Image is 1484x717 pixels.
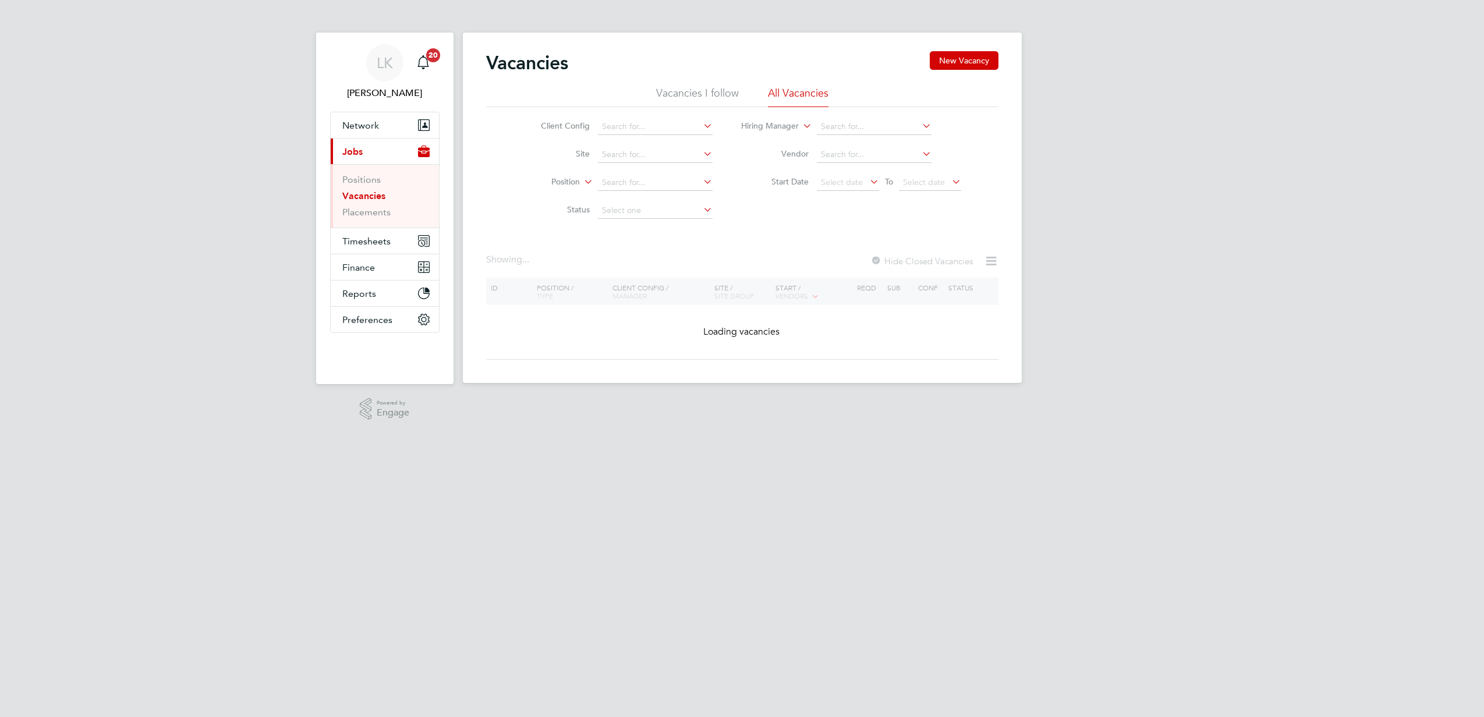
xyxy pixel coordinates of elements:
[598,203,713,219] input: Select one
[342,146,363,157] span: Jobs
[598,175,713,191] input: Search for...
[523,204,590,215] label: Status
[742,176,809,187] label: Start Date
[930,51,998,70] button: New Vacancy
[742,148,809,159] label: Vendor
[342,120,379,131] span: Network
[342,190,385,201] a: Vacancies
[342,174,381,185] a: Positions
[377,55,393,70] span: LK
[331,164,439,228] div: Jobs
[732,120,799,132] label: Hiring Manager
[342,207,391,218] a: Placements
[523,120,590,131] label: Client Config
[426,48,440,62] span: 20
[331,307,439,332] button: Preferences
[903,177,945,187] span: Select date
[768,86,828,107] li: All Vacancies
[821,177,863,187] span: Select date
[870,255,973,267] label: Hide Closed Vacancies
[331,254,439,280] button: Finance
[330,345,439,363] img: fastbook-logo-retina.png
[316,33,454,384] nav: Main navigation
[522,254,529,265] span: ...
[412,44,435,81] a: 20
[486,51,568,74] h2: Vacancies
[360,398,409,420] a: Powered byEngage
[598,147,713,163] input: Search for...
[513,176,580,188] label: Position
[486,254,532,266] div: Showing
[331,228,439,254] button: Timesheets
[342,314,392,325] span: Preferences
[342,288,376,299] span: Reports
[817,119,932,135] input: Search for...
[598,119,713,135] input: Search for...
[377,408,409,418] span: Engage
[330,345,440,363] a: Go to home page
[330,44,440,100] a: LK[PERSON_NAME]
[523,148,590,159] label: Site
[817,147,932,163] input: Search for...
[331,139,439,164] button: Jobs
[331,112,439,138] button: Network
[342,262,375,273] span: Finance
[342,236,391,247] span: Timesheets
[377,398,409,408] span: Powered by
[331,281,439,306] button: Reports
[330,86,440,100] span: Lung Kwan
[881,174,897,189] span: To
[656,86,739,107] li: Vacancies I follow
